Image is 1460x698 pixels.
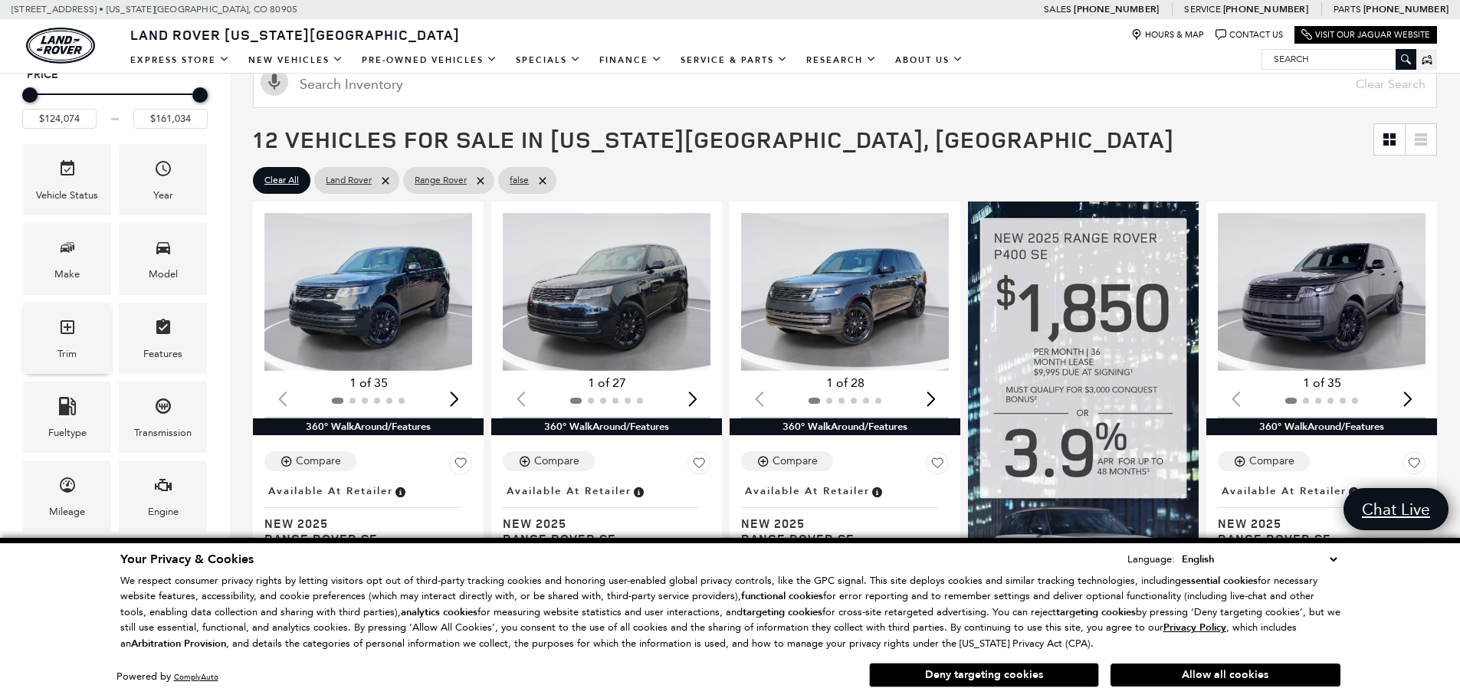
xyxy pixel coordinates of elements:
div: EngineEngine [119,460,207,532]
div: 1 of 35 [1218,375,1426,392]
a: [STREET_ADDRESS] • [US_STATE][GEOGRAPHIC_DATA], CO 80905 [11,4,297,15]
button: Allow all cookies [1111,664,1340,687]
span: Vehicle is in stock and ready for immediate delivery. Due to demand, availability is subject to c... [870,483,884,500]
div: Year [153,187,173,204]
span: Available at Retailer [268,483,393,500]
svg: Click to toggle on voice search [261,68,288,96]
span: Range Rover SE [503,531,699,546]
div: Model [149,266,178,283]
div: 1 / 2 [264,213,474,371]
a: Land Rover [US_STATE][GEOGRAPHIC_DATA] [121,25,469,44]
button: Compare Vehicle [1218,451,1310,471]
span: Service [1184,4,1220,15]
a: Privacy Policy [1163,621,1226,633]
a: Available at RetailerNew 2025Range Rover SE [1218,480,1426,546]
div: YearYear [119,144,207,215]
button: Save Vehicle [687,451,710,480]
img: 2025 LAND ROVER Range Rover SE 1 [741,213,951,371]
div: Compare [773,454,818,468]
div: 360° WalkAround/Features [253,418,484,435]
div: 360° WalkAround/Features [730,418,960,435]
span: Engine [154,472,172,503]
button: Save Vehicle [926,451,949,480]
div: Vehicle Status [36,187,98,204]
span: Fueltype [58,393,77,424]
span: Make [58,234,77,266]
strong: targeting cookies [1056,605,1136,619]
span: Sales [1044,4,1071,15]
img: 2025 LAND ROVER Range Rover SE 1 [503,213,713,371]
div: Trim [57,346,77,362]
div: Compare [296,454,341,468]
select: Language Select [1178,551,1340,568]
input: Search [1262,50,1416,68]
span: Transmission [154,393,172,424]
a: Contact Us [1216,29,1283,41]
a: Specials [507,47,590,74]
div: TrimTrim [23,303,111,374]
a: Available at RetailerNew 2025Range Rover SE [503,480,710,546]
span: Range Rover SE [1218,531,1414,546]
button: Deny targeting cookies [869,663,1099,687]
div: Next slide [920,382,941,416]
a: Service & Parts [671,47,797,74]
a: land-rover [26,28,95,64]
div: Language: [1127,554,1175,564]
span: Vehicle [58,156,77,187]
span: Range Rover [415,171,467,190]
strong: Arbitration Provision [131,637,226,650]
a: Pre-Owned Vehicles [353,47,507,74]
a: Available at RetailerNew 2025Range Rover SE [264,480,472,546]
span: Range Rover SE [264,531,461,546]
div: Compare [534,454,579,468]
div: Next slide [682,382,703,416]
div: Make [54,266,80,283]
input: Minimum [22,109,97,129]
a: Chat Live [1344,488,1449,530]
a: Research [797,47,886,74]
div: TransmissionTransmission [119,382,207,453]
span: Vehicle is in stock and ready for immediate delivery. Due to demand, availability is subject to c... [393,483,407,500]
div: 1 / 2 [1218,213,1428,371]
a: About Us [886,47,973,74]
input: Search Inventory [253,61,1437,108]
span: Mileage [58,472,77,503]
span: New 2025 [503,516,699,531]
span: New 2025 [1218,516,1414,531]
div: Next slide [1397,382,1418,416]
span: Available at Retailer [507,483,632,500]
input: Maximum [133,109,208,129]
a: New Vehicles [239,47,353,74]
div: Features [143,346,182,362]
a: Available at RetailerNew 2025Range Rover SE [741,480,949,546]
span: Land Rover [326,171,372,190]
span: Model [154,234,172,266]
div: MileageMileage [23,460,111,532]
h5: Price [27,68,203,82]
span: Parts [1334,4,1361,15]
span: New 2025 [264,516,461,531]
span: 12 Vehicles for Sale in [US_STATE][GEOGRAPHIC_DATA], [GEOGRAPHIC_DATA] [253,123,1174,155]
div: 360° WalkAround/Features [1206,418,1437,435]
a: [PHONE_NUMBER] [1074,3,1159,15]
span: Vehicle is in stock and ready for immediate delivery. Due to demand, availability is subject to c... [632,483,645,500]
span: Your Privacy & Cookies [120,551,254,568]
span: Vehicle is in stock and ready for immediate delivery. Due to demand, availability is subject to c... [1347,483,1360,500]
span: Clear All [264,171,299,190]
div: 1 / 2 [741,213,951,371]
div: Maximum Price [192,87,208,103]
button: Save Vehicle [449,451,472,480]
span: Year [154,156,172,187]
button: Compare Vehicle [264,451,356,471]
div: Price [22,82,208,129]
strong: targeting cookies [743,605,822,619]
div: Fueltype [48,424,87,441]
button: Save Vehicle [1403,451,1426,480]
img: 2025 LAND ROVER Range Rover SE 1 [264,213,474,371]
span: Range Rover SE [741,531,937,546]
a: [PHONE_NUMBER] [1223,3,1308,15]
span: New 2025 [741,516,937,531]
a: Hours & Map [1131,29,1204,41]
button: Compare Vehicle [741,451,833,471]
div: FueltypeFueltype [23,382,111,453]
